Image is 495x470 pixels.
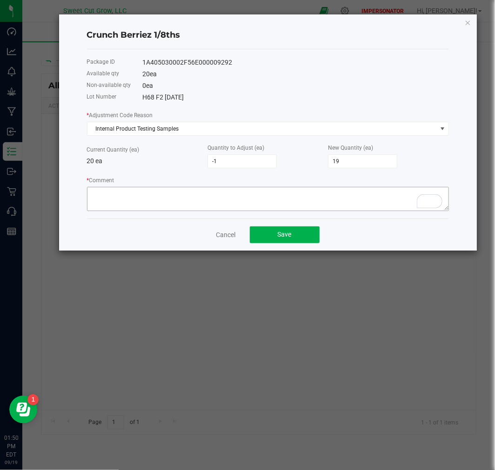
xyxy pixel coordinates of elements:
[87,122,437,135] span: Internal Product Testing Samples
[208,155,276,168] input: 0
[328,144,373,152] label: New Quantity (ea)
[147,82,154,89] span: ea
[278,231,292,238] span: Save
[87,69,120,78] label: Available qty
[207,144,264,152] label: Quantity to Adjust (ea)
[9,396,37,424] iframe: Resource center
[143,93,449,102] div: H68 F2 [DATE]
[143,58,449,67] div: 1A405030002F56E000009292
[87,29,449,41] h4: Crunch Berriez 1/8ths
[87,58,115,66] label: Package ID
[87,81,131,89] label: Non-available qty
[250,226,320,243] button: Save
[328,155,397,168] input: 0
[27,394,39,405] iframe: Resource center unread badge
[87,146,140,154] label: Current Quantity (ea)
[87,187,449,211] textarea: To enrich screen reader interactions, please activate Accessibility in Grammarly extension settings
[216,230,236,239] a: Cancel
[143,69,449,79] div: 20
[87,93,117,101] label: Lot Number
[150,70,157,78] span: ea
[87,156,207,166] p: 20 ea
[143,81,449,91] div: 0
[87,176,114,185] label: Comment
[87,111,153,119] label: Adjustment Code Reason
